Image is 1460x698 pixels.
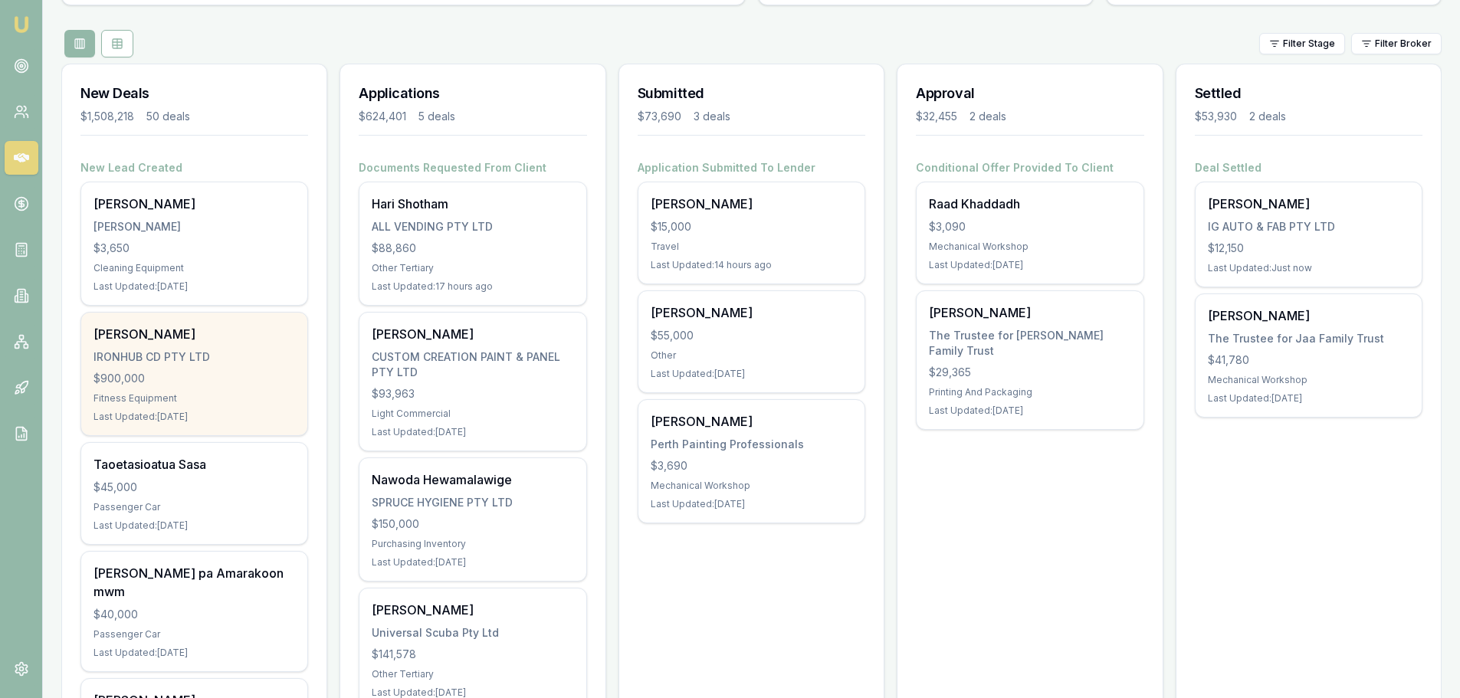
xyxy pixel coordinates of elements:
div: [PERSON_NAME] [651,412,852,431]
div: Last Updated: 14 hours ago [651,259,852,271]
div: IG AUTO & FAB PTY LTD [1208,219,1409,234]
div: Fitness Equipment [94,392,295,405]
div: Other [651,349,852,362]
div: 3 deals [694,109,730,124]
img: emu-icon-u.png [12,15,31,34]
div: Last Updated: [DATE] [651,368,852,380]
div: Mechanical Workshop [929,241,1130,253]
div: $55,000 [651,328,852,343]
div: Last Updated: [DATE] [1208,392,1409,405]
div: Travel [651,241,852,253]
div: [PERSON_NAME] [651,195,852,213]
div: Mechanical Workshop [1208,374,1409,386]
div: Last Updated: 17 hours ago [372,280,573,293]
div: Last Updated: [DATE] [94,647,295,659]
div: [PERSON_NAME] [651,303,852,322]
div: $3,650 [94,241,295,256]
div: Taoetasioatua Sasa [94,455,295,474]
div: [PERSON_NAME] pa Amarakoon mwm [94,564,295,601]
div: Passenger Car [94,501,295,513]
div: Last Updated: [DATE] [94,280,295,293]
span: Filter Broker [1375,38,1432,50]
div: Passenger Car [94,628,295,641]
h4: Application Submitted To Lender [638,160,865,175]
div: Last Updated: Just now [1208,262,1409,274]
div: Hari Shotham [372,195,573,213]
div: Last Updated: [DATE] [372,556,573,569]
div: Purchasing Inventory [372,538,573,550]
div: 50 deals [146,109,190,124]
div: Last Updated: [DATE] [929,405,1130,417]
div: $32,455 [916,109,957,124]
div: $40,000 [94,607,295,622]
div: IRONHUB CD PTY LTD [94,349,295,365]
div: Other Tertiary [372,262,573,274]
div: Nawoda Hewamalawige [372,470,573,489]
div: 2 deals [970,109,1006,124]
div: $12,150 [1208,241,1409,256]
div: Last Updated: [DATE] [94,411,295,423]
div: [PERSON_NAME] [1208,195,1409,213]
div: $45,000 [94,480,295,495]
div: $150,000 [372,516,573,532]
div: [PERSON_NAME] [1208,306,1409,325]
h3: Submitted [638,83,865,104]
div: $93,963 [372,386,573,401]
div: $624,401 [359,109,406,124]
h4: Documents Requested From Client [359,160,586,175]
h3: Approval [916,83,1143,104]
div: SPRUCE HYGIENE PTY LTD [372,495,573,510]
div: $3,090 [929,219,1130,234]
div: 2 deals [1249,109,1286,124]
div: Universal Scuba Pty Ltd [372,625,573,641]
span: Filter Stage [1283,38,1335,50]
h3: Settled [1195,83,1422,104]
h4: New Lead Created [80,160,308,175]
div: The Trustee for [PERSON_NAME] Family Trust [929,328,1130,359]
div: [PERSON_NAME] [94,325,295,343]
div: $41,780 [1208,352,1409,368]
div: $29,365 [929,365,1130,380]
div: [PERSON_NAME] [929,303,1130,322]
h4: Deal Settled [1195,160,1422,175]
div: $3,690 [651,458,852,474]
div: $141,578 [372,647,573,662]
div: Last Updated: [DATE] [651,498,852,510]
div: Mechanical Workshop [651,480,852,492]
button: Filter Broker [1351,33,1442,54]
div: $15,000 [651,219,852,234]
div: CUSTOM CREATION PAINT & PANEL PTY LTD [372,349,573,380]
div: $900,000 [94,371,295,386]
div: Perth Painting Professionals [651,437,852,452]
div: Last Updated: [DATE] [372,426,573,438]
div: Last Updated: [DATE] [94,519,295,532]
div: $73,690 [638,109,681,124]
div: Raad Khaddadh [929,195,1130,213]
h3: New Deals [80,83,308,104]
div: [PERSON_NAME] [372,325,573,343]
div: Other Tertiary [372,668,573,680]
div: The Trustee for Jaa Family Trust [1208,331,1409,346]
h3: Applications [359,83,586,104]
div: [PERSON_NAME] [372,601,573,619]
div: [PERSON_NAME] [94,219,295,234]
button: Filter Stage [1259,33,1345,54]
div: $88,860 [372,241,573,256]
div: Last Updated: [DATE] [929,259,1130,271]
div: $1,508,218 [80,109,134,124]
div: 5 deals [418,109,455,124]
div: ALL VENDING PTY LTD [372,219,573,234]
div: Cleaning Equipment [94,262,295,274]
div: $53,930 [1195,109,1237,124]
div: Light Commercial [372,408,573,420]
div: [PERSON_NAME] [94,195,295,213]
h4: Conditional Offer Provided To Client [916,160,1143,175]
div: Printing And Packaging [929,386,1130,398]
